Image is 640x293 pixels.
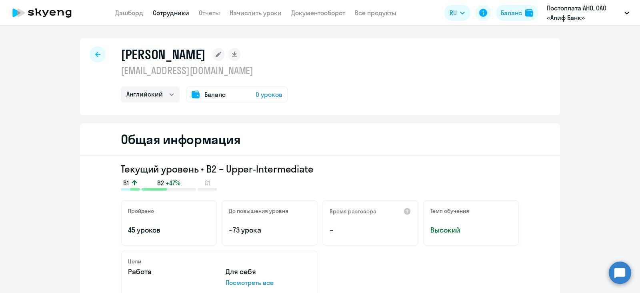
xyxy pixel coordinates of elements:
span: +47% [166,179,180,187]
div: Баланс [501,8,522,18]
button: Балансbalance [496,5,538,21]
h1: [PERSON_NAME] [121,46,206,62]
h5: До повышения уровня [229,207,288,215]
p: ~73 урока [229,225,310,235]
p: [EMAIL_ADDRESS][DOMAIN_NAME] [121,64,288,77]
button: RU [444,5,470,21]
p: Для себя [226,267,310,277]
a: Документооборот [291,9,345,17]
span: 0 уроков [256,90,282,99]
p: – [330,225,411,235]
span: B1 [123,179,129,187]
h5: Темп обучения [430,207,469,215]
p: Работа [128,267,213,277]
h5: Цели [128,258,141,265]
p: Посмотреть все [226,278,310,287]
a: Все продукты [355,9,396,17]
h3: Текущий уровень • B2 – Upper-Intermediate [121,163,519,175]
a: Дашборд [115,9,143,17]
img: balance [525,9,533,17]
span: Баланс [204,90,226,99]
h5: Пройдено [128,207,154,215]
button: Постоплата АНО, ОАО «Алиф Банк» [543,3,633,22]
a: Начислить уроки [230,9,282,17]
span: RU [450,8,457,18]
span: C1 [204,179,210,187]
p: Постоплата АНО, ОАО «Алиф Банк» [547,3,621,22]
span: Высокий [430,225,512,235]
a: Отчеты [199,9,220,17]
p: 45 уроков [128,225,210,235]
h5: Время разговора [330,208,376,215]
a: Сотрудники [153,9,189,17]
span: B2 [157,179,164,187]
h2: Общая информация [121,131,240,147]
